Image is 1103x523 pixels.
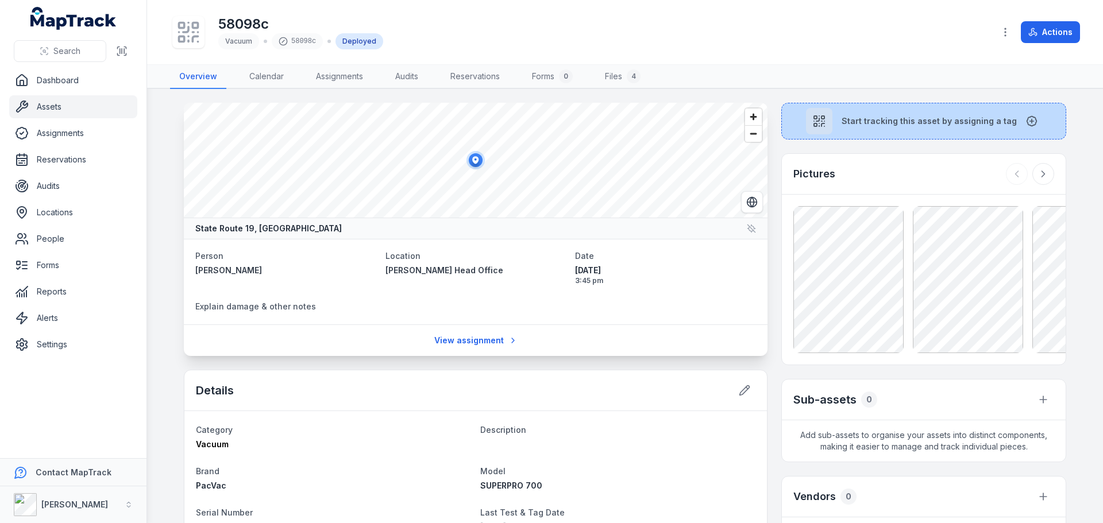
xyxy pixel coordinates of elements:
div: Deployed [335,33,383,49]
button: Switch to Satellite View [741,191,763,213]
a: Settings [9,333,137,356]
a: Audits [386,65,427,89]
time: 8/14/2025, 3:45:52 PM [575,265,756,285]
span: Description [480,425,526,435]
button: Actions [1021,21,1080,43]
span: SUPERPRO 700 [480,481,542,490]
a: Forms0 [523,65,582,89]
a: View assignment [427,330,525,351]
a: Assignments [9,122,137,145]
a: Alerts [9,307,137,330]
a: Files4 [596,65,650,89]
a: Reports [9,280,137,303]
span: Date [575,251,594,261]
a: Assignments [307,65,372,89]
a: Locations [9,201,137,224]
span: Search [53,45,80,57]
h3: Pictures [793,166,835,182]
span: [DATE] [575,265,756,276]
span: Start tracking this asset by assigning a tag [842,115,1017,127]
a: Dashboard [9,69,137,92]
span: Explain damage & other notes [195,301,316,311]
a: Assets [9,95,137,118]
a: [PERSON_NAME] [195,265,376,276]
strong: State Route 19, [GEOGRAPHIC_DATA] [195,223,342,234]
button: Start tracking this asset by assigning a tag [781,103,1066,140]
span: 3:45 pm [575,276,756,285]
span: Brand [196,466,219,476]
span: [PERSON_NAME] Head Office [385,265,503,275]
span: PacVac [196,481,226,490]
h3: Vendors [793,489,836,505]
span: Vacuum [196,439,229,449]
div: 58098c [272,33,323,49]
h2: Sub-assets [793,392,857,408]
a: Audits [9,175,137,197]
div: 4 [627,69,641,83]
span: Serial Number [196,507,253,517]
h1: 58098c [218,15,383,33]
a: Reservations [9,148,137,171]
strong: Contact MapTrack [36,467,111,477]
strong: [PERSON_NAME] [41,499,108,509]
a: People [9,227,137,250]
h2: Details [196,382,234,398]
a: MapTrack [30,7,117,30]
button: Search [14,40,106,62]
a: Overview [170,65,226,89]
div: 0 [559,69,573,83]
button: Zoom in [745,109,762,125]
span: Add sub-assets to organise your assets into distinct components, making it easier to manage and t... [782,420,1066,462]
span: Model [480,466,506,476]
a: [PERSON_NAME] Head Office [385,265,566,276]
a: Forms [9,254,137,277]
span: Vacuum [225,37,252,45]
span: Person [195,251,223,261]
div: 0 [840,489,857,505]
button: Zoom out [745,125,762,142]
a: Reservations [441,65,509,89]
span: Last Test & Tag Date [480,507,565,517]
a: Calendar [240,65,293,89]
canvas: Map [184,103,768,218]
span: Location [385,251,421,261]
div: 0 [861,392,877,408]
span: Category [196,425,233,435]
